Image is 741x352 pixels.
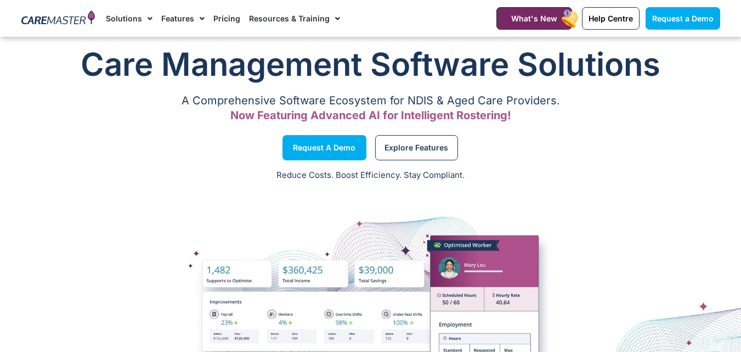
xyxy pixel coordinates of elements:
p: A Comprehensive Software Ecosystem for NDIS & Aged Care Providers. [21,97,720,104]
a: Explore Features [375,135,458,160]
span: Now Featuring Advanced AI for Intelligent Rostering! [230,109,511,122]
span: Help Centre [589,14,633,23]
p: Reduce Costs. Boost Efficiency. Stay Compliant. [7,169,734,182]
a: Help Centre [582,7,640,30]
span: What's New [511,14,557,23]
a: Request a Demo [282,135,366,160]
span: Request a Demo [293,145,355,150]
h1: Care Management Software Solutions [21,42,720,86]
span: Explore Features [384,145,448,150]
img: CareMaster Logo [21,10,95,27]
a: What's New [496,7,572,30]
span: Request a Demo [652,14,714,23]
a: Request a Demo [646,7,720,30]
